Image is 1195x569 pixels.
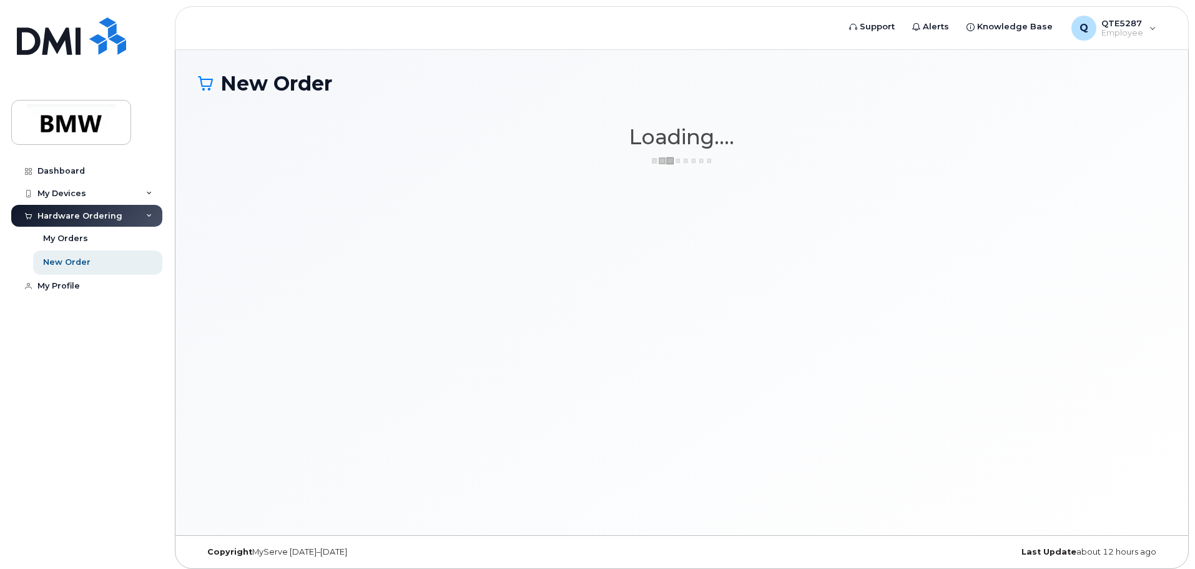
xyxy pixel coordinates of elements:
strong: Copyright [207,547,252,557]
div: about 12 hours ago [843,547,1166,557]
h1: New Order [198,72,1166,94]
strong: Last Update [1021,547,1076,557]
img: ajax-loader-3a6953c30dc77f0bf724df975f13086db4f4c1262e45940f03d1251963f1bf2e.gif [651,156,713,166]
div: MyServe [DATE]–[DATE] [198,547,521,557]
h1: Loading.... [198,126,1166,148]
